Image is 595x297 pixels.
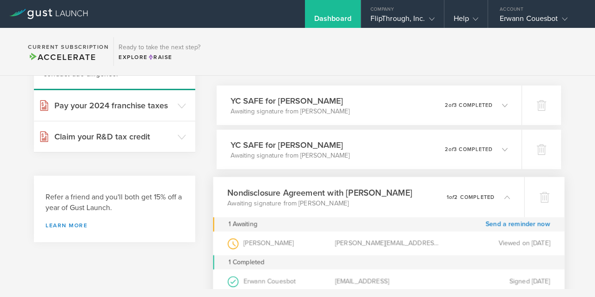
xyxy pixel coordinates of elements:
span: Raise [148,54,172,60]
div: [PERSON_NAME] [228,231,335,255]
p: 2 3 completed [445,147,493,152]
div: Erwann Couesbot [500,14,579,28]
h3: Refer a friend and you'll both get 15% off a year of Gust Launch. [46,192,184,213]
span: Accelerate [28,52,96,62]
h3: YC SAFE for [PERSON_NAME] [231,139,350,151]
div: 1 Awaiting [229,217,258,231]
div: 1 Completed [213,255,564,270]
p: Awaiting signature from [PERSON_NAME] [231,107,350,116]
em: of [449,146,454,152]
div: [EMAIL_ADDRESS] [335,270,443,293]
p: 1 2 completed [447,194,495,199]
h3: Claim your R&D tax credit [54,131,173,143]
h2: Current Subscription [28,44,109,50]
div: Ready to take the next step?ExploreRaise [113,37,205,66]
h3: Nondisclosure Agreement with [PERSON_NAME] [228,186,413,199]
p: Awaiting signature from [PERSON_NAME] [231,151,350,160]
div: FlipThrough, Inc. [370,14,435,28]
em: of [449,102,454,108]
a: Send a reminder now [486,217,550,231]
div: Viewed on [DATE] [443,231,550,255]
h3: YC SAFE for [PERSON_NAME] [231,95,350,107]
h3: Ready to take the next step? [119,44,200,51]
a: Learn more [46,223,184,228]
div: Help [454,14,478,28]
p: Awaiting signature from [PERSON_NAME] [228,198,413,208]
div: Dashboard [314,14,351,28]
div: [PERSON_NAME][EMAIL_ADDRESS][PERSON_NAME][DOMAIN_NAME] [335,231,443,255]
em: of [450,194,455,200]
h3: Pay your 2024 franchise taxes [54,99,173,112]
p: 2 3 completed [445,103,493,108]
div: Erwann Couesbot [228,270,335,293]
div: Explore [119,53,200,61]
div: Signed [DATE] [443,270,550,293]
